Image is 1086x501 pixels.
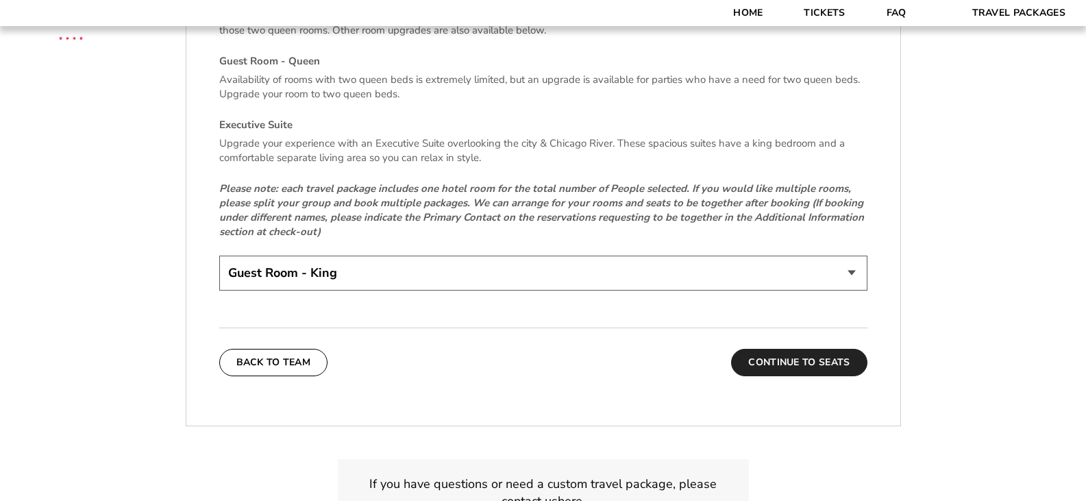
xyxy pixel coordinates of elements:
[731,349,867,376] button: Continue To Seats
[219,349,328,376] button: Back To Team
[219,136,867,165] p: Upgrade your experience with an Executive Suite overlooking the city & Chicago River. These spaci...
[219,73,867,101] p: Availability of rooms with two queen beds is extremely limited, but an upgrade is available for p...
[219,118,867,132] h4: Executive Suite
[41,7,101,66] img: CBS Sports Thanksgiving Classic
[219,182,864,239] em: Please note: each travel package includes one hotel room for the total number of People selected....
[219,54,867,69] h4: Guest Room - Queen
